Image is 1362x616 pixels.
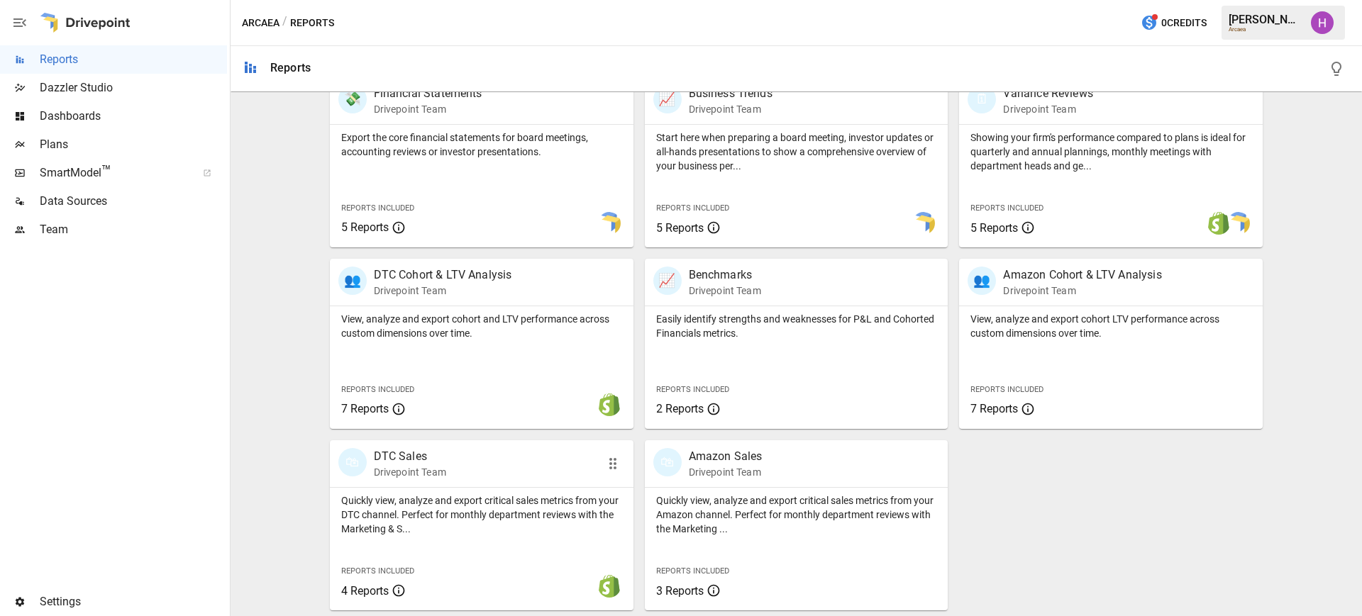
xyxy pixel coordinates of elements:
[968,267,996,295] div: 👥
[40,136,227,153] span: Plans
[341,385,414,394] span: Reports Included
[341,312,622,340] p: View, analyze and export cohort and LTV performance across custom dimensions over time.
[341,203,414,213] span: Reports Included
[338,85,367,113] div: 💸
[689,102,773,116] p: Drivepoint Team
[338,267,367,295] div: 👥
[40,79,227,96] span: Dazzler Studio
[656,203,729,213] span: Reports Included
[341,566,414,576] span: Reports Included
[282,14,287,32] div: /
[1003,284,1161,298] p: Drivepoint Team
[40,193,227,210] span: Data Sources
[1003,102,1092,116] p: Drivepoint Team
[656,402,704,415] span: 2 Reports
[1311,11,1334,34] img: Harry Antonio
[341,130,622,159] p: Export the core financial statements for board meetings, accounting reviews or investor presentat...
[970,130,1251,173] p: Showing your firm's performance compared to plans is ideal for quarterly and annual plannings, mo...
[656,385,729,394] span: Reports Included
[341,220,389,234] span: 5 Reports
[40,593,227,610] span: Settings
[656,566,729,576] span: Reports Included
[40,221,227,238] span: Team
[242,14,279,32] button: Arcaea
[689,85,773,102] p: Business Trends
[653,267,682,295] div: 📈
[970,221,1018,235] span: 5 Reports
[656,130,937,173] p: Start here when preparing a board meeting, investor updates or all-hands presentations to show a ...
[338,448,367,476] div: 🛍
[656,493,937,536] p: Quickly view, analyze and export critical sales metrics from your Amazon channel. Perfect for mon...
[374,448,446,465] p: DTC Sales
[374,465,446,479] p: Drivepoint Team
[656,221,704,235] span: 5 Reports
[1227,212,1250,235] img: smart model
[653,85,682,113] div: 📈
[1003,267,1161,284] p: Amazon Cohort & LTV Analysis
[970,402,1018,415] span: 7 Reports
[1003,85,1092,102] p: Variance Reviews
[101,162,111,180] span: ™
[374,267,512,284] p: DTC Cohort & LTV Analysis
[1161,14,1207,32] span: 0 Credits
[598,575,621,598] img: shopify
[970,312,1251,340] p: View, analyze and export cohort LTV performance across custom dimensions over time.
[689,284,761,298] p: Drivepoint Team
[40,51,227,68] span: Reports
[1229,13,1302,26] div: [PERSON_NAME]
[1302,3,1342,43] button: Harry Antonio
[374,102,482,116] p: Drivepoint Team
[1135,10,1212,36] button: 0Credits
[689,448,763,465] p: Amazon Sales
[656,584,704,598] span: 3 Reports
[689,267,761,284] p: Benchmarks
[341,584,389,598] span: 4 Reports
[912,212,935,235] img: smart model
[374,85,482,102] p: Financial Statements
[968,85,996,113] div: 🗓
[40,164,187,181] span: SmartModel
[270,61,311,74] div: Reports
[970,203,1043,213] span: Reports Included
[1207,212,1230,235] img: shopify
[598,212,621,235] img: smart model
[341,402,389,415] span: 7 Reports
[653,448,682,476] div: 🛍
[40,108,227,125] span: Dashboards
[689,465,763,479] p: Drivepoint Team
[970,385,1043,394] span: Reports Included
[1229,26,1302,33] div: Arcaea
[656,312,937,340] p: Easily identify strengths and weaknesses for P&L and Cohorted Financials metrics.
[598,393,621,416] img: shopify
[341,493,622,536] p: Quickly view, analyze and export critical sales metrics from your DTC channel. Perfect for monthl...
[374,284,512,298] p: Drivepoint Team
